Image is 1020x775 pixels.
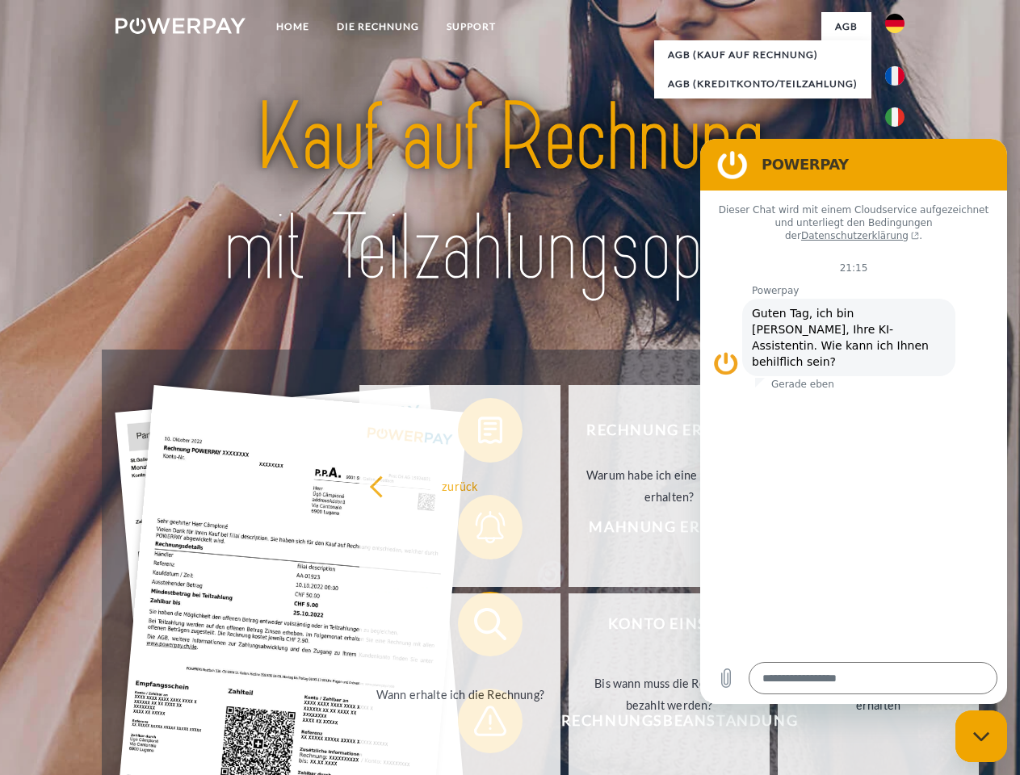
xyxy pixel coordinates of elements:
[578,672,760,716] div: Bis wann muss die Rechnung bezahlt werden?
[369,475,551,496] div: zurück
[821,12,871,41] a: agb
[654,40,871,69] a: AGB (Kauf auf Rechnung)
[885,66,905,86] img: fr
[700,139,1007,704] iframe: Messaging-Fenster
[262,12,323,41] a: Home
[154,77,866,309] img: title-powerpay_de.svg
[654,69,871,98] a: AGB (Kreditkonto/Teilzahlung)
[885,107,905,127] img: it
[578,464,760,508] div: Warum habe ich eine Rechnung erhalten?
[115,18,246,34] img: logo-powerpay-white.svg
[323,12,433,41] a: DIE RECHNUNG
[955,710,1007,762] iframe: Schaltfläche zum Öffnen des Messaging-Fensters; Konversation läuft
[433,12,510,41] a: SUPPORT
[369,683,551,705] div: Wann erhalte ich die Rechnung?
[885,14,905,33] img: de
